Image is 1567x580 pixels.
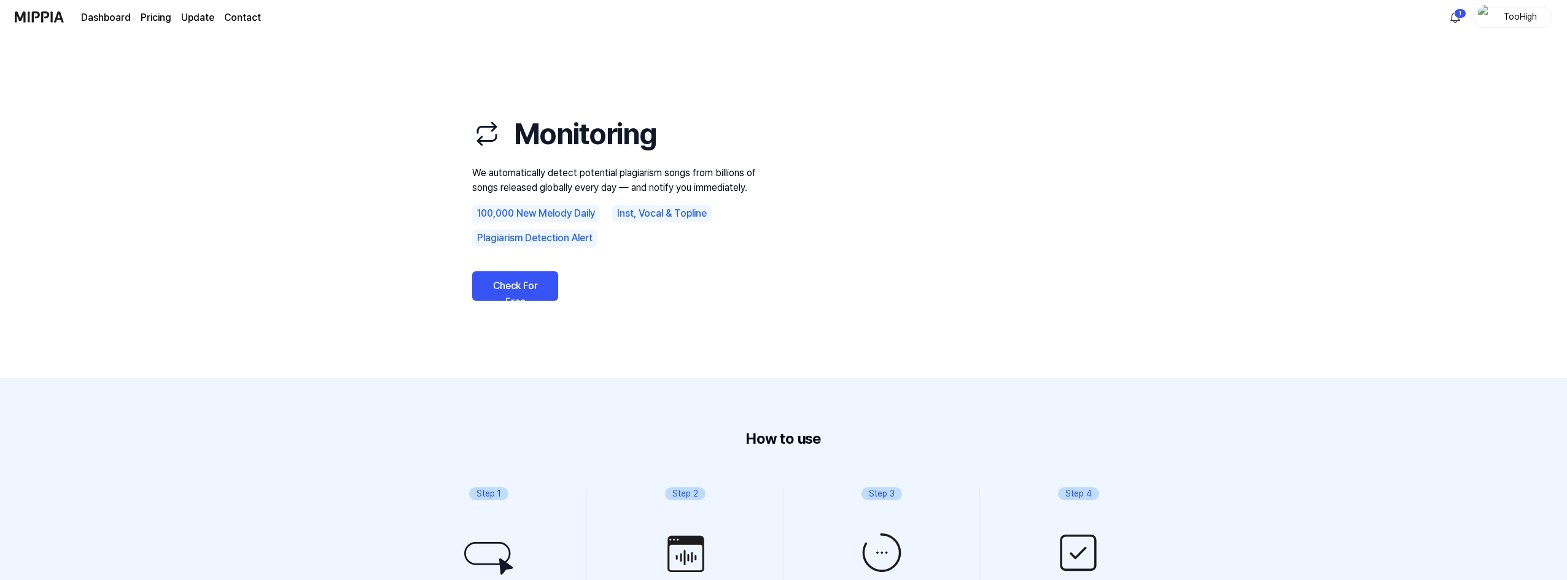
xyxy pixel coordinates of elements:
div: Step 1 [469,487,508,500]
a: Pricing [141,10,171,25]
div: How to use [341,427,1226,450]
img: profile [1478,5,1493,29]
div: 100,000 New Melody Daily [472,205,600,222]
img: step1 [464,542,513,575]
img: step3 [857,528,906,577]
a: Contact [224,10,261,25]
button: 알림1 [1445,7,1465,27]
div: Inst, Vocal & Topline [612,205,712,222]
div: Step 3 [861,487,902,500]
h1: Monitoring [472,112,767,156]
div: Plagiarism Detection Alert [472,230,597,247]
a: Dashboard [81,10,131,25]
a: Update [181,10,214,25]
div: Step 2 [665,487,706,500]
div: 1 [1454,9,1466,18]
div: Step 4 [1058,487,1099,500]
button: profileTooHigh [1474,7,1552,28]
div: TooHigh [1496,10,1544,23]
p: We automatically detect potential plagiarism songs from billions of songs released globally every... [472,166,767,195]
img: step2 [661,528,710,577]
a: Check For Free [472,271,558,301]
img: 알림 [1448,10,1463,25]
img: step4 [1054,528,1103,577]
